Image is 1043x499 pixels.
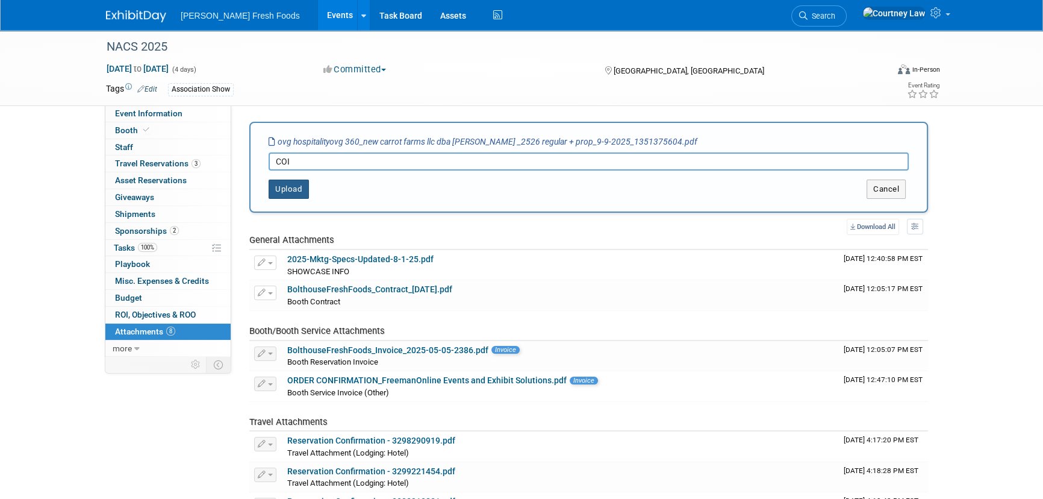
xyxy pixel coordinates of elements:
span: Travel Reservations [115,158,201,168]
div: In-Person [912,65,940,74]
span: 8 [166,327,175,336]
span: Booth Reservation Invoice [287,357,378,366]
span: 3 [191,159,201,168]
td: Upload Timestamp [839,462,928,492]
img: Format-Inperson.png [898,64,910,74]
i: Booth reservation complete [143,127,149,133]
span: Travel Attachment (Lodging: Hotel) [287,479,409,488]
span: Giveaways [115,192,154,202]
img: Courtney Law [862,7,926,20]
span: ROI, Objectives & ROO [115,310,196,319]
span: Upload Timestamp [844,436,918,444]
input: Enter description [269,152,909,171]
span: to [132,64,143,74]
td: Personalize Event Tab Strip [185,357,207,372]
span: Search [808,11,835,20]
a: Staff [105,139,231,155]
a: Asset Reservations [105,172,231,189]
span: Invoice [491,346,520,354]
button: Committed [319,63,391,76]
a: ORDER CONFIRMATION_FreemanOnline Events and Exhibit Solutions.pdf [287,375,567,385]
span: 100% [138,243,157,252]
td: Upload Timestamp [839,432,928,462]
a: Event Information [105,105,231,122]
span: Travel Attachment (Lodging: Hotel) [287,448,409,457]
td: Upload Timestamp [839,280,928,310]
td: Upload Timestamp [839,371,928,401]
a: Search [791,5,847,27]
button: Upload [269,180,309,199]
a: Travel Reservations3 [105,155,231,172]
span: Upload Timestamp [844,254,923,263]
div: Event Format [816,63,940,81]
a: Booth [105,122,231,139]
span: Asset Reservations [115,175,187,185]
button: Cancel [867,180,906,199]
a: Sponsorships2 [105,223,231,239]
i: ovg hospitalityovg 360_new carrot farms llc dba [PERSON_NAME] _2526 regular + prop_9-9-2025_13513... [269,137,697,146]
a: Edit [137,85,157,93]
div: Association Show [168,83,234,96]
span: Travel Attachments [249,416,328,427]
a: Reservation Confirmation - 3299221454.pdf [287,466,455,476]
span: Booth Service Invoice (Other) [287,388,389,397]
span: [PERSON_NAME] Fresh Foods [181,11,300,20]
span: Event Information [115,108,182,118]
a: Reservation Confirmation - 3298290919.pdf [287,436,455,445]
a: Giveaways [105,189,231,206]
a: Misc. Expenses & Credits [105,273,231,289]
a: Tasks100% [105,240,231,256]
div: Event Rating [907,83,939,89]
a: Download All [847,219,899,235]
span: [DATE] [DATE] [106,63,169,74]
a: Attachments8 [105,324,231,340]
span: Booth [115,125,152,135]
span: Staff [115,142,133,152]
a: Shipments [105,206,231,222]
a: 2025-Mktg-Specs-Updated-8-1-25.pdf [287,254,434,264]
a: more [105,341,231,357]
a: Playbook [105,256,231,272]
a: BolthouseFreshFoods_Contract_[DATE].pdf [287,284,452,294]
span: Booth/Booth Service Attachments [249,325,385,336]
span: Booth Contract [287,297,340,306]
td: Tags [106,83,157,96]
span: [GEOGRAPHIC_DATA], [GEOGRAPHIC_DATA] [613,66,764,75]
span: Upload Timestamp [844,284,923,293]
span: SHOWCASE INFO [287,267,349,276]
a: Budget [105,290,231,306]
span: Budget [115,293,142,303]
span: Upload Timestamp [844,375,923,384]
td: Upload Timestamp [839,341,928,371]
a: BolthouseFreshFoods_Invoice_2025-05-05-2386.pdf [287,345,488,355]
span: Upload Timestamp [844,345,923,354]
span: more [113,344,132,353]
span: General Attachments [249,234,334,245]
td: Toggle Event Tabs [207,357,231,372]
span: 2 [170,226,179,235]
img: ExhibitDay [106,10,166,22]
span: Upload Timestamp [844,466,918,475]
span: Shipments [115,209,155,219]
span: Invoice [570,377,598,384]
span: Tasks [114,243,157,253]
span: Attachments [115,327,175,336]
a: ROI, Objectives & ROO [105,307,231,323]
td: Upload Timestamp [839,250,928,280]
span: Misc. Expenses & Credits [115,276,209,286]
span: Sponsorships [115,226,179,236]
div: NACS 2025 [102,36,869,58]
span: (4 days) [171,66,196,74]
span: Playbook [115,259,150,269]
